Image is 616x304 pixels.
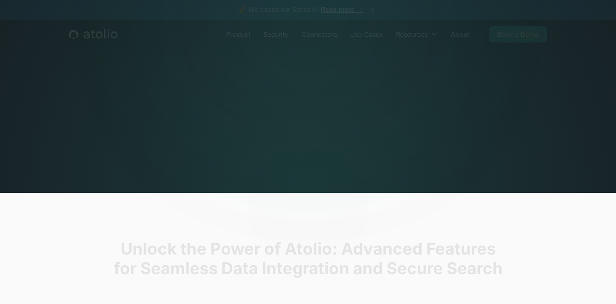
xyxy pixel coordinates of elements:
div: Resources [396,29,428,39]
span: 🎉 We closed our Series A! [238,5,363,15]
h2: Unlock the Power of Atolio: Advanced Features for Seamless Data Integration and Secure Search [46,239,570,278]
a: Security [257,26,295,42]
a: Read more → [321,6,363,13]
a: About [444,26,476,42]
a: Connectors [295,26,344,42]
a: home [69,29,117,40]
a: Product [220,26,257,42]
a: Use Cases [344,26,389,42]
div: Resources [389,26,444,42]
button: × [368,5,378,14]
a: Book a Demo [489,26,547,42]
